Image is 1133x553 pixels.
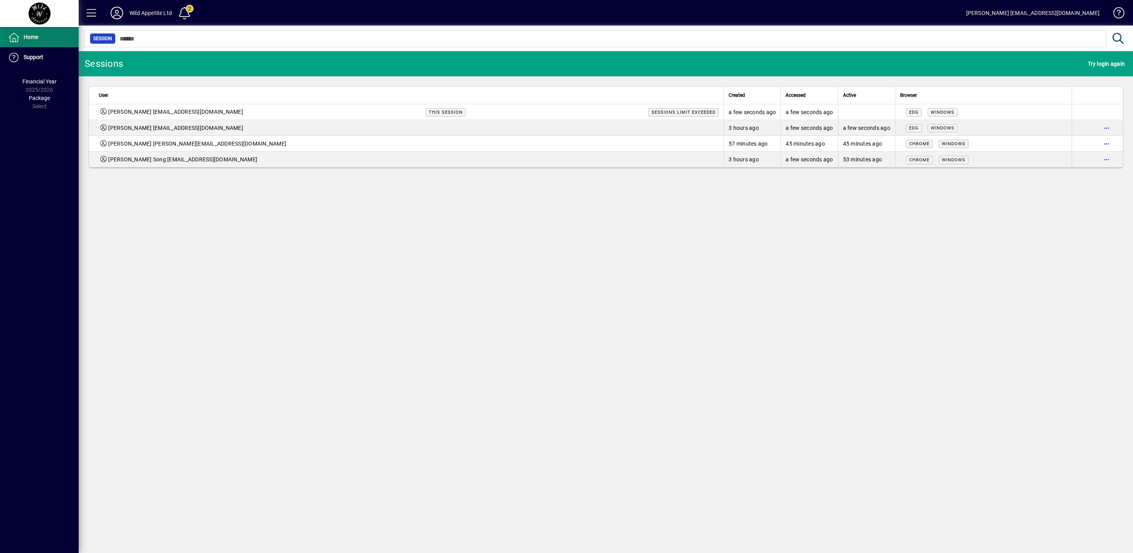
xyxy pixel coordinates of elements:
td: 45 minutes ago [838,136,895,152]
td: 45 minutes ago [781,136,838,152]
a: Knowledge Base [1107,2,1123,27]
td: 3 hours ago [723,152,781,167]
div: Mozilla/5.0 (Windows NT 10.0; Win64; x64) AppleWebKit/537.36 (KHTML, like Gecko) Chrome/125.0.0.0... [900,124,1067,132]
button: More options [1100,122,1113,134]
td: a few seconds ago [723,104,781,120]
a: Support [4,48,79,67]
span: Windows [931,126,954,131]
td: a few seconds ago [781,104,838,120]
span: Accessed [786,91,806,100]
span: Chrome [909,141,930,146]
div: Mozilla/5.0 (Windows NT 10.0; Win64; x64) AppleWebKit/537.36 (KHTML, like Gecko) Chrome/139.0.0.0... [900,108,1067,116]
span: Chrome [909,157,930,163]
span: [PERSON_NAME] Song [EMAIL_ADDRESS][DOMAIN_NAME] [108,155,257,163]
td: a few seconds ago [781,152,838,167]
span: Created [729,91,745,100]
td: 3 hours ago [723,120,781,136]
td: 57 minutes ago [723,136,781,152]
button: Profile [104,6,129,20]
span: Browser [900,91,917,100]
div: Sessions [85,57,123,70]
span: Financial Year [22,78,57,85]
a: Home [4,28,79,47]
span: [PERSON_NAME] [EMAIL_ADDRESS][DOMAIN_NAME] [108,124,243,132]
span: Sessions limit exceeded [651,110,716,115]
div: [PERSON_NAME] [EMAIL_ADDRESS][DOMAIN_NAME] [966,7,1100,19]
span: Package [29,95,50,101]
span: Windows [942,157,965,163]
button: More options [1100,153,1113,166]
div: Wild Appetite Ltd [129,7,172,19]
div: Mozilla/5.0 (Windows NT 10.0; Win64; x64) AppleWebKit/537.36 (KHTML, like Gecko) Chrome/140.0.0.0... [900,155,1067,164]
span: Home [24,34,38,40]
span: Active [843,91,856,100]
button: Try login again [1086,57,1127,71]
span: Windows [931,110,954,115]
span: Windows [942,141,965,146]
div: Mozilla/5.0 (Windows NT 10.0; Win64; x64) AppleWebKit/537.36 (KHTML, like Gecko) Chrome/140.0.0.0... [900,139,1067,148]
td: a few seconds ago [838,120,895,136]
td: a few seconds ago [781,120,838,136]
span: Support [24,54,43,60]
span: Session [93,35,112,43]
span: Edg [909,126,919,131]
span: Edg [909,110,919,115]
button: More options [1100,137,1113,150]
span: Try login again [1088,57,1125,70]
span: User [99,91,108,100]
span: [PERSON_NAME] [EMAIL_ADDRESS][DOMAIN_NAME] [108,108,243,116]
td: 53 minutes ago [838,152,895,167]
span: [PERSON_NAME] [PERSON_NAME][EMAIL_ADDRESS][DOMAIN_NAME] [108,140,286,148]
span: This session [429,110,463,115]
